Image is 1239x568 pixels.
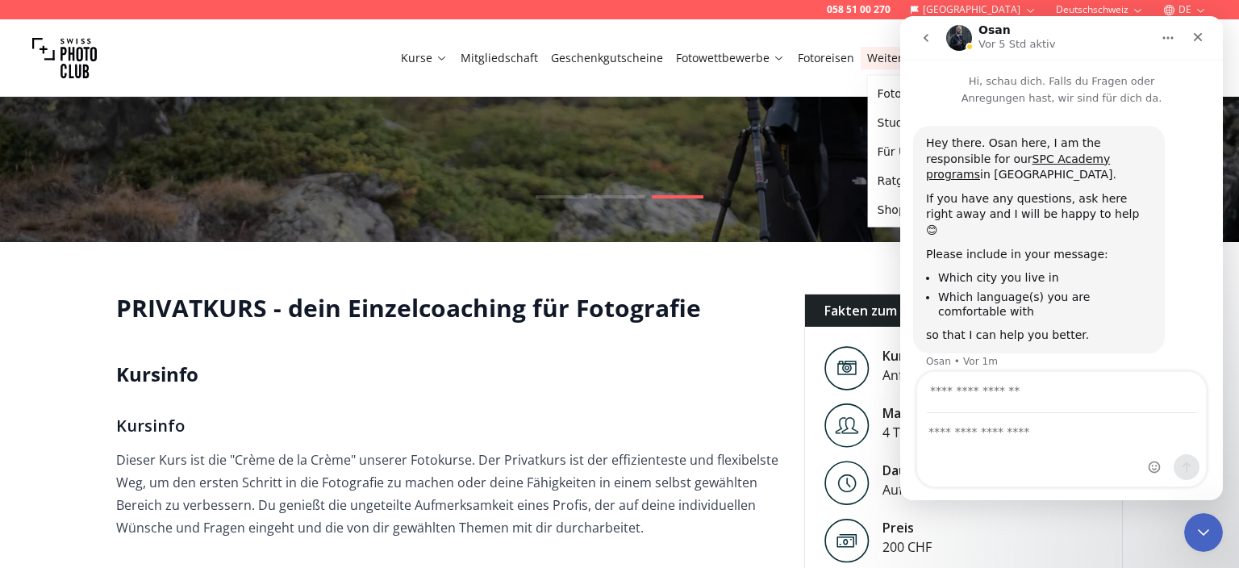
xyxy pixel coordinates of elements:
[900,16,1223,500] iframe: Intercom live chat
[827,3,891,16] a: 058 51 00 270
[791,47,861,69] button: Fotoreisen
[401,50,448,66] a: Kurse
[116,294,778,323] h1: PRIVATKURS - dein Einzelcoaching für Fotografie
[454,47,544,69] button: Mitgliedschaft
[871,108,1028,137] a: Studio mieten
[824,461,870,505] img: Level
[871,166,1028,195] a: Ratgeber Fotoausrüstung
[882,403,1009,423] div: Max. Gruppengröße
[882,537,932,557] div: 200 CHF
[824,518,870,563] img: Preis
[861,47,978,69] button: Weitere Services
[882,461,953,480] div: Dauer
[882,365,953,385] div: Anfänger
[824,346,870,390] img: Level
[798,50,854,66] a: Fotoreisen
[116,449,778,539] p: Dieser Kurs ist die "Crème de la Crème" unserer Fotokurse. Der Privatkurs ist der effizienteste u...
[32,26,97,90] img: Swiss photo club
[882,518,932,537] div: Preis
[882,423,1009,442] div: 4 Teilnehmer
[805,294,1122,327] div: Fakten zum Kurs
[871,137,1028,166] a: Für Unternehmen
[551,50,663,66] a: Geschenkgutscheine
[116,361,778,387] h2: Kursinfo
[544,47,670,69] button: Geschenkgutscheine
[1184,513,1223,552] iframe: Intercom live chat
[871,195,1028,224] a: Shop
[867,50,972,66] a: Weitere Services
[882,346,953,365] div: Kursniveau
[461,50,538,66] a: Mitgliedschaft
[394,47,454,69] button: Kurse
[116,413,778,439] h3: Kursinfo
[676,50,785,66] a: Fotowettbewerbe
[882,480,953,499] div: Auf Anfrage
[824,403,870,448] img: Level
[670,47,791,69] button: Fotowettbewerbe
[871,79,1028,108] a: Fotografen finden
